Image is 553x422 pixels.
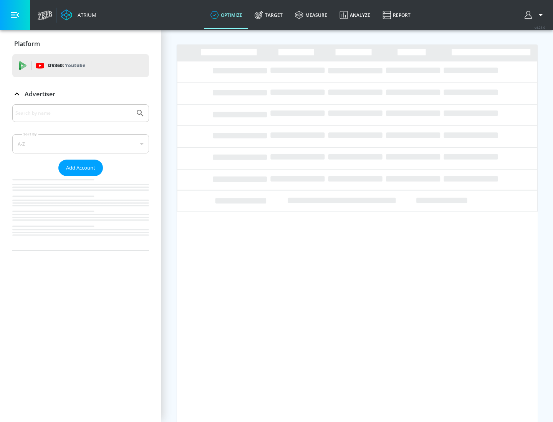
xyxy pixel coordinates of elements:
a: Report [376,1,417,29]
button: Add Account [58,160,103,176]
span: v 4.28.0 [535,25,545,30]
a: optimize [204,1,248,29]
input: Search by name [15,108,132,118]
a: measure [289,1,333,29]
p: Youtube [65,61,85,69]
p: Platform [14,40,40,48]
div: A-Z [12,134,149,153]
div: Advertiser [12,104,149,251]
a: Atrium [61,9,96,21]
p: DV360: [48,61,85,70]
label: Sort By [22,132,38,137]
nav: list of Advertiser [12,176,149,251]
a: Analyze [333,1,376,29]
a: Target [248,1,289,29]
div: Advertiser [12,83,149,105]
div: DV360: Youtube [12,54,149,77]
p: Advertiser [25,90,55,98]
span: Add Account [66,163,95,172]
div: Atrium [75,12,96,18]
div: Platform [12,33,149,54]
